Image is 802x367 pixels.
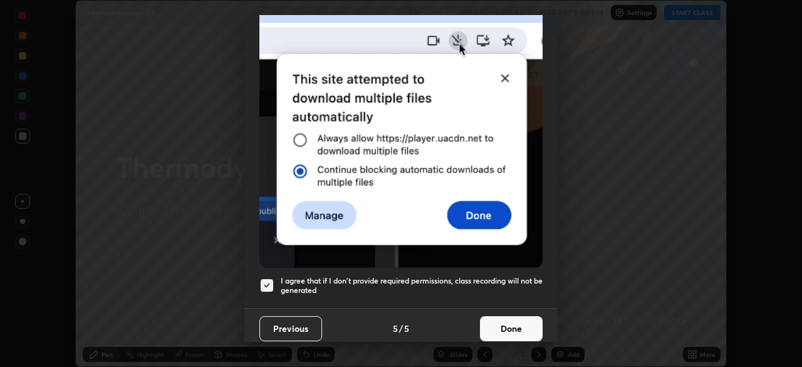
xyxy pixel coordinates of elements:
button: Previous [259,316,322,341]
button: Done [480,316,543,341]
h4: 5 [404,322,409,335]
h4: 5 [393,322,398,335]
h4: / [399,322,403,335]
h5: I agree that if I don't provide required permissions, class recording will not be generated [281,276,543,295]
